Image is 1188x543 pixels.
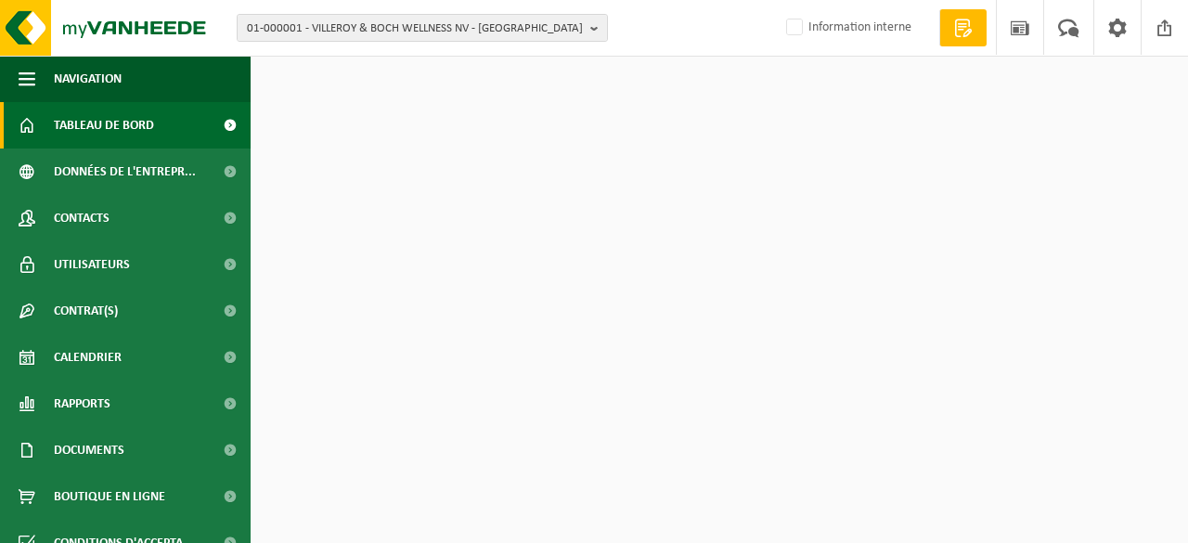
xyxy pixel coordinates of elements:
span: Boutique en ligne [54,473,165,520]
span: Documents [54,427,124,473]
span: Tableau de bord [54,102,154,149]
span: Données de l'entrepr... [54,149,196,195]
button: 01-000001 - VILLEROY & BOCH WELLNESS NV - [GEOGRAPHIC_DATA] [237,14,608,42]
span: Navigation [54,56,122,102]
label: Information interne [782,14,911,42]
span: Rapports [54,381,110,427]
span: Contrat(s) [54,288,118,334]
span: Contacts [54,195,110,241]
span: Utilisateurs [54,241,130,288]
span: Calendrier [54,334,122,381]
span: 01-000001 - VILLEROY & BOCH WELLNESS NV - [GEOGRAPHIC_DATA] [247,15,583,43]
